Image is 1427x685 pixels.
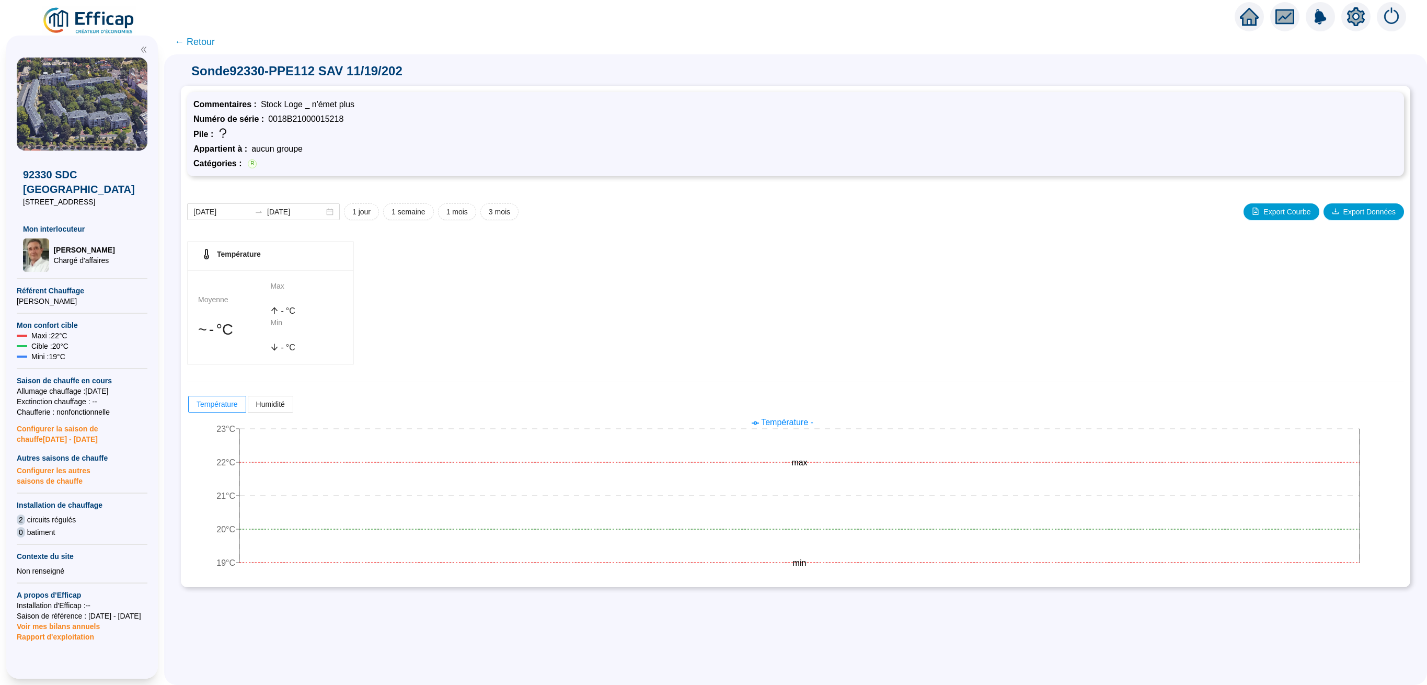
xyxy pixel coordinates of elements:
span: Contexte du site [17,551,147,562]
span: Export Courbe [1263,207,1310,218]
div: Non renseigné [17,566,147,576]
img: alerts [1377,2,1406,31]
tspan: 21°C [216,492,235,500]
span: R [248,159,257,168]
span: Stock Loge _ n'émet plus [261,100,354,109]
span: Chaufferie : non fonctionnelle [17,407,147,417]
span: 1 semaine [392,207,425,218]
button: Export Données [1324,203,1404,220]
span: Cible : 20 °C [31,341,68,351]
button: 3 mois [480,203,519,220]
span: Catégories : [193,157,246,170]
span: - [281,305,283,317]
tspan: 20°C [216,525,235,534]
button: Export Courbe [1244,203,1319,220]
span: Appartient à : [193,144,251,153]
span: question [217,128,228,139]
span: Saison de chauffe en cours [17,375,147,386]
span: Humidité [256,400,285,408]
span: Saison de référence : [DATE] - [DATE] [17,611,147,621]
span: ← Retour [175,35,215,49]
span: Température [217,250,261,258]
div: Max [270,281,342,303]
span: 󠁾~ [198,318,207,341]
span: home [1240,7,1259,26]
span: batiment [27,527,55,538]
span: [PERSON_NAME] [53,245,114,255]
input: Date de fin [267,207,324,218]
tspan: min [793,558,807,567]
span: 0 [17,527,25,538]
span: Rapport d'exploitation [17,632,147,642]
img: efficap energie logo [42,6,136,36]
span: circuits régulés [27,515,76,525]
span: 92330 SDC [GEOGRAPHIC_DATA] [23,167,141,197]
span: to [255,208,263,216]
tspan: 22°C [216,458,235,467]
span: Température - [761,418,813,427]
span: Mon confort cible [17,320,147,330]
span: Export Données [1343,207,1396,218]
span: Sonde 92330-PPE112 SAV 11/19/202 [181,63,1410,79]
span: Voir mes bilans annuels [17,616,100,631]
input: Date de début [193,207,250,218]
span: double-left [140,46,147,53]
span: Référent Chauffage [17,286,147,296]
button: 1 semaine [383,203,434,220]
span: Pile : [193,130,217,139]
tspan: 19°C [216,558,235,567]
span: Mon interlocuteur [23,224,141,234]
tspan: 23°C [216,425,235,433]
button: 1 mois [438,203,476,220]
span: arrow-down [270,343,279,351]
span: Autres saisons de chauffe [17,453,147,463]
span: 0018B21000015218 [268,115,343,123]
div: Moyenne [198,294,270,316]
tspan: max [791,458,807,467]
span: 2 [17,515,25,525]
span: °C [286,305,295,317]
img: alerts [1306,2,1335,31]
span: Température [197,400,238,408]
div: Min [270,317,342,339]
span: Installation d'Efficap : -- [17,600,147,611]
span: 1 jour [352,207,371,218]
span: setting [1347,7,1365,26]
span: Allumage chauffage : [DATE] [17,386,147,396]
button: 1 jour [344,203,379,220]
span: Configurer la saison de chauffe [DATE] - [DATE] [17,417,147,444]
span: Installation de chauffage [17,500,147,510]
span: file-image [1252,208,1259,215]
span: Numéro de série : [193,115,268,123]
span: °C [216,318,233,341]
img: Chargé d'affaires [23,238,49,272]
span: Commentaires : [193,100,261,109]
span: 1 mois [446,207,468,218]
span: A propos d'Efficap [17,590,147,600]
span: 3 mois [489,207,510,218]
span: arrow-up [270,306,279,315]
span: - [209,318,214,341]
span: aucun groupe [251,144,303,153]
span: download [1332,208,1339,215]
span: Mini : 19 °C [31,351,65,362]
span: fund [1275,7,1294,26]
span: - [281,341,283,354]
span: [PERSON_NAME] [17,296,147,306]
span: swap-right [255,208,263,216]
span: Maxi : 22 °C [31,330,67,341]
span: Configurer les autres saisons de chauffe [17,463,147,486]
span: °C [286,341,295,354]
span: Exctinction chauffage : -- [17,396,147,407]
span: [STREET_ADDRESS] [23,197,141,207]
span: Chargé d'affaires [53,255,114,266]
